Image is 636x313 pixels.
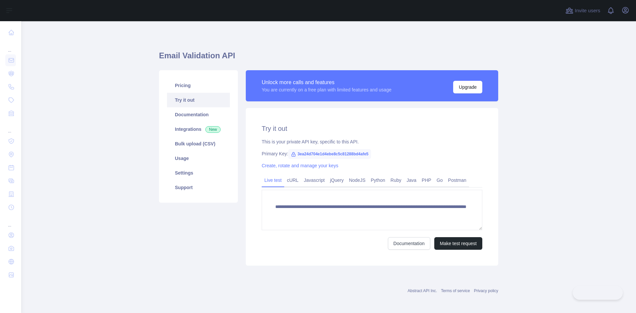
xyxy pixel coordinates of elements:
[262,163,338,168] a: Create, rotate and manage your keys
[167,136,230,151] a: Bulk upload (CSV)
[262,150,482,157] div: Primary Key:
[167,78,230,93] a: Pricing
[5,121,16,134] div: ...
[434,237,482,250] button: Make test request
[167,166,230,180] a: Settings
[284,175,301,185] a: cURL
[5,215,16,228] div: ...
[573,286,623,300] iframe: Toggle Customer Support
[262,124,482,133] h2: Try it out
[262,86,392,93] div: You are currently on a free plan with limited features and usage
[419,175,434,185] a: PHP
[167,107,230,122] a: Documentation
[446,175,469,185] a: Postman
[159,50,498,66] h1: Email Validation API
[262,175,284,185] a: Live test
[262,78,392,86] div: Unlock more calls and features
[5,40,16,53] div: ...
[346,175,368,185] a: NodeJS
[288,149,371,159] span: 3ea24d704e1d4ebe8c5c81288bd4afe5
[301,175,327,185] a: Javascript
[404,175,419,185] a: Java
[205,126,221,133] span: New
[388,237,430,250] a: Documentation
[474,288,498,293] a: Privacy policy
[434,175,446,185] a: Go
[575,7,600,15] span: Invite users
[167,93,230,107] a: Try it out
[441,288,470,293] a: Terms of service
[564,5,602,16] button: Invite users
[327,175,346,185] a: jQuery
[368,175,388,185] a: Python
[408,288,437,293] a: Abstract API Inc.
[167,151,230,166] a: Usage
[167,122,230,136] a: Integrations New
[388,175,404,185] a: Ruby
[453,81,482,93] button: Upgrade
[167,180,230,195] a: Support
[262,138,482,145] div: This is your private API key, specific to this API.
